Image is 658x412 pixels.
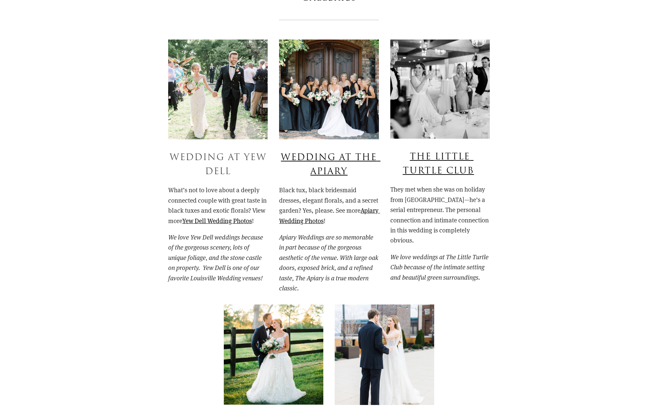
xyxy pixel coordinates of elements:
img: Yew Dell Wedding Photo of Couple During Ceremony [168,40,268,139]
img: Lexington Kentucky Wedding Photographers at the Polo Barn at Saxony Farm-104.jpg [224,304,323,405]
img: Will & Jessica Wedding at St. John United and The Brown Hotel (Web Use)-166.jpg [335,304,434,405]
a: Yew Dell Wedding Photos [182,216,252,225]
a: Wedding At The Apiary [281,151,380,178]
em: We love Yew Dell weddings because of the gorgeous scenery, lots of unique foliage, and the stone ... [168,233,264,282]
img: Benny & Sarah Wedding at The Apiary (Hi Res For Print)-495_2.jpg [279,40,379,139]
img: Chad &amp; Christine [390,40,490,139]
p: They met when she was on holiday from [GEOGRAPHIC_DATA]—he’s a serial entrepreneur. The personal ... [390,184,490,245]
a: Wedding at Yew Dell [170,151,270,178]
p: Black tux, black bridesmaid dresses, elegant florals, and a secret garden? Yes, please. See more ! [279,185,379,226]
a: Apiary Wedding Photos [279,206,380,224]
a: The Little Turtle Club [403,150,474,177]
p: What’s not to love about a deeply connected couple with great taste in black tuxes and exotic flo... [168,185,268,226]
em: We love weddings at The Little Turtle Club because of the intimate setting and beautiful green su... [390,253,490,281]
em: Apiary Weddings are so memorable in part because of the gorgeous aesthetic of the venue. With lar... [279,233,380,292]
